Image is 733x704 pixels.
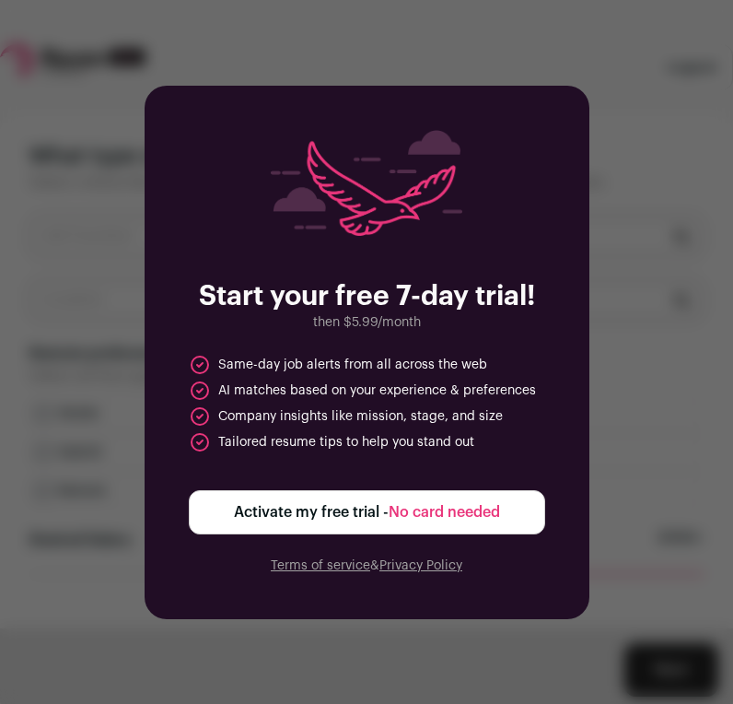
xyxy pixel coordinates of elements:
a: Terms of service [271,559,370,572]
span: No card needed [389,505,500,520]
span: Activate my free trial - [234,501,500,523]
li: Tailored resume tips to help you stand out [189,431,474,453]
a: Privacy Policy [379,559,462,572]
li: Company insights like mission, stage, and size [189,405,503,428]
p: & [189,557,545,575]
li: Same-day job alerts from all across the web [189,354,487,376]
button: Activate my free trial -No card needed [189,490,545,534]
p: then $5.99/month [189,313,545,332]
img: raven-searching-graphic-persian-06fbb1bbfb1eb625e0a08d5c8885cd66b42d4a5dc34102e9b086ff89f5953142.png [271,130,462,236]
h2: Start your free 7-day trial! [189,280,545,313]
li: AI matches based on your experience & preferences [189,380,536,402]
